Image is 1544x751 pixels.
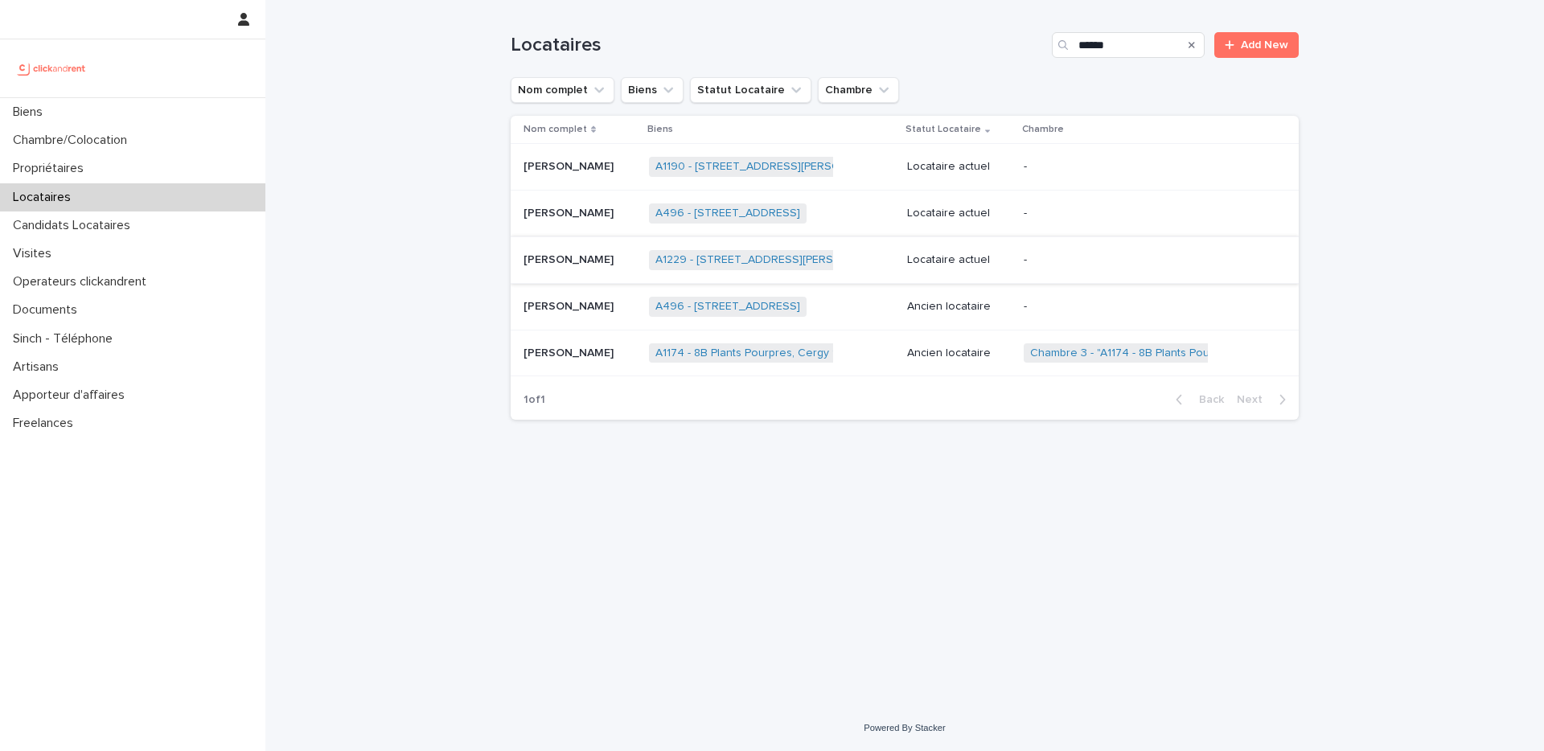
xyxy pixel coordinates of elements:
a: Add New [1214,32,1299,58]
a: A1174 - 8B Plants Pourpres, Cergy 95000 [655,347,868,360]
p: [PERSON_NAME] [524,297,617,314]
p: Freelances [6,416,86,431]
span: Add New [1241,39,1288,51]
p: Biens [6,105,55,120]
tr: [PERSON_NAME][PERSON_NAME] A1229 - [STREET_ADDRESS][PERSON_NAME] Locataire actuel- [511,236,1299,283]
p: Locataires [6,190,84,205]
tr: [PERSON_NAME][PERSON_NAME] A496 - [STREET_ADDRESS] Locataire actuel- [511,191,1299,237]
p: [PERSON_NAME] [524,250,617,267]
p: Artisans [6,359,72,375]
p: Sinch - Téléphone [6,331,125,347]
a: A496 - [STREET_ADDRESS] [655,207,800,220]
span: Next [1237,394,1272,405]
button: Next [1230,392,1299,407]
tr: [PERSON_NAME][PERSON_NAME] A496 - [STREET_ADDRESS] Ancien locataire- [511,283,1299,330]
tr: [PERSON_NAME][PERSON_NAME] A1190 - [STREET_ADDRESS][PERSON_NAME] Locataire actuel- [511,144,1299,191]
a: Powered By Stacker [864,723,945,733]
p: Visites [6,246,64,261]
img: UCB0brd3T0yccxBKYDjQ [13,52,91,84]
p: - [1024,160,1225,174]
input: Search [1052,32,1205,58]
a: A1229 - [STREET_ADDRESS][PERSON_NAME] [655,253,890,267]
p: Locataire actuel [907,253,1011,267]
button: Biens [621,77,684,103]
p: [PERSON_NAME] [524,157,617,174]
a: A496 - [STREET_ADDRESS] [655,300,800,314]
p: Nom complet [524,121,587,138]
tr: [PERSON_NAME][PERSON_NAME] A1174 - 8B Plants Pourpres, Cergy 95000 Ancien locataireChambre 3 - "A... [511,330,1299,376]
a: A1190 - [STREET_ADDRESS][PERSON_NAME] [655,160,889,174]
button: Statut Locataire [690,77,811,103]
p: [PERSON_NAME] [524,203,617,220]
p: - [1024,253,1225,267]
p: 1 of 1 [511,380,558,420]
button: Back [1163,392,1230,407]
p: Operateurs clickandrent [6,274,159,289]
p: Chambre/Colocation [6,133,140,148]
p: Propriétaires [6,161,96,176]
p: Statut Locataire [905,121,981,138]
p: Ancien locataire [907,300,1011,314]
button: Nom complet [511,77,614,103]
p: Biens [647,121,673,138]
p: Locataire actuel [907,160,1011,174]
p: Apporteur d'affaires [6,388,138,403]
span: Back [1189,394,1224,405]
p: - [1024,207,1225,220]
a: Chambre 3 - "A1174 - 8B Plants Pourpres, Cergy 95000" [1030,347,1316,360]
p: [PERSON_NAME] [524,343,617,360]
p: Documents [6,302,90,318]
p: Candidats Locataires [6,218,143,233]
button: Chambre [818,77,899,103]
p: - [1024,300,1225,314]
h1: Locataires [511,34,1045,57]
p: Ancien locataire [907,347,1011,360]
p: Chambre [1022,121,1064,138]
p: Locataire actuel [907,207,1011,220]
